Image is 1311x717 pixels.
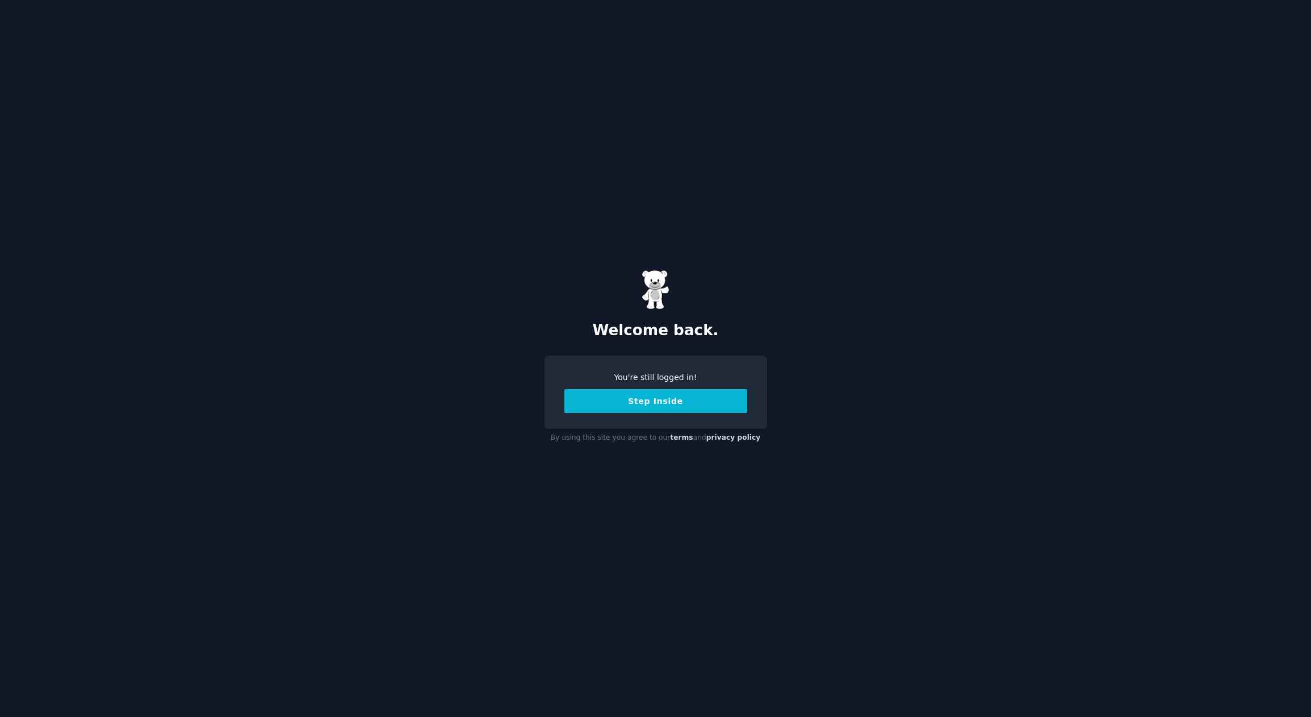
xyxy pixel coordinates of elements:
div: By using this site you agree to our and [544,429,767,447]
button: Step Inside [564,389,747,413]
a: Step Inside [564,397,747,406]
img: Gummy Bear [642,270,670,310]
a: privacy policy [706,433,761,441]
div: You're still logged in! [564,372,747,383]
h2: Welcome back. [544,322,767,340]
a: terms [670,433,693,441]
